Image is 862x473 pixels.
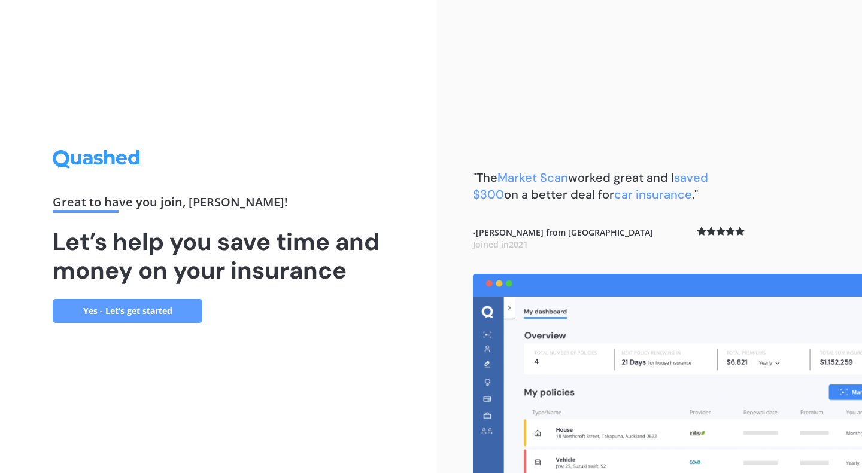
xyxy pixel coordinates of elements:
[473,170,708,202] span: saved $300
[53,227,384,285] h1: Let’s help you save time and money on your insurance
[473,170,708,202] b: "The worked great and I on a better deal for ."
[473,274,862,473] img: dashboard.webp
[53,299,202,323] a: Yes - Let’s get started
[497,170,568,185] span: Market Scan
[614,187,692,202] span: car insurance
[53,196,384,213] div: Great to have you join , [PERSON_NAME] !
[473,227,653,250] b: - [PERSON_NAME] from [GEOGRAPHIC_DATA]
[473,239,528,250] span: Joined in 2021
